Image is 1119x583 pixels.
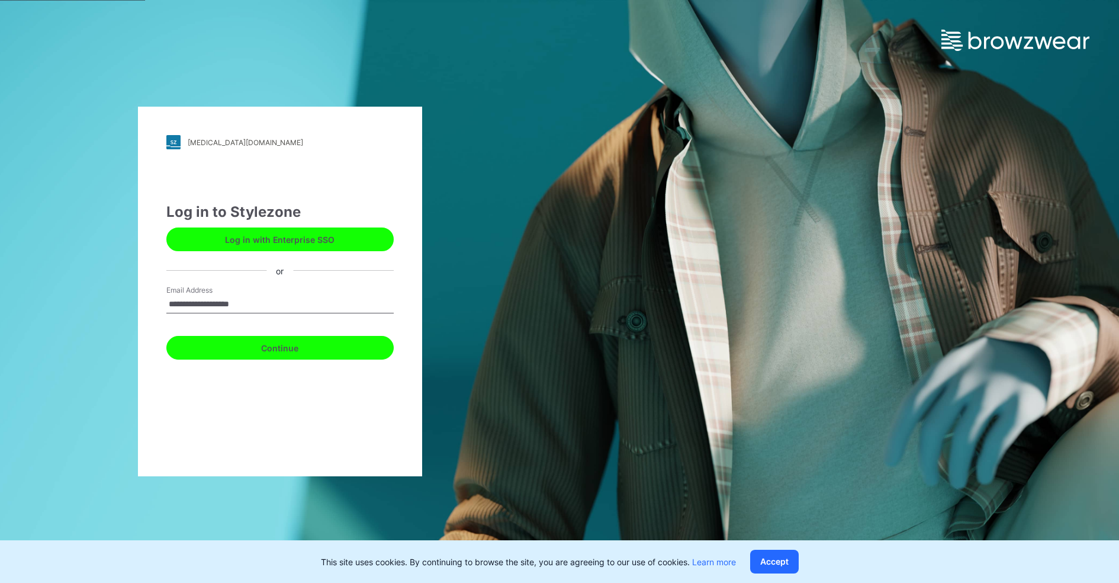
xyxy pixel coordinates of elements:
div: Log in to Stylezone [166,201,394,223]
a: Learn more [692,557,736,567]
p: This site uses cookies. By continuing to browse the site, you are agreeing to our use of cookies. [321,556,736,568]
img: browzwear-logo.e42bd6dac1945053ebaf764b6aa21510.svg [941,30,1089,51]
div: [MEDICAL_DATA][DOMAIN_NAME] [188,138,303,147]
a: [MEDICAL_DATA][DOMAIN_NAME] [166,135,394,149]
button: Accept [750,550,799,574]
label: Email Address [166,285,249,296]
button: Continue [166,336,394,360]
img: stylezone-logo.562084cfcfab977791bfbf7441f1a819.svg [166,135,181,149]
button: Log in with Enterprise SSO [166,228,394,251]
div: or [266,264,293,277]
